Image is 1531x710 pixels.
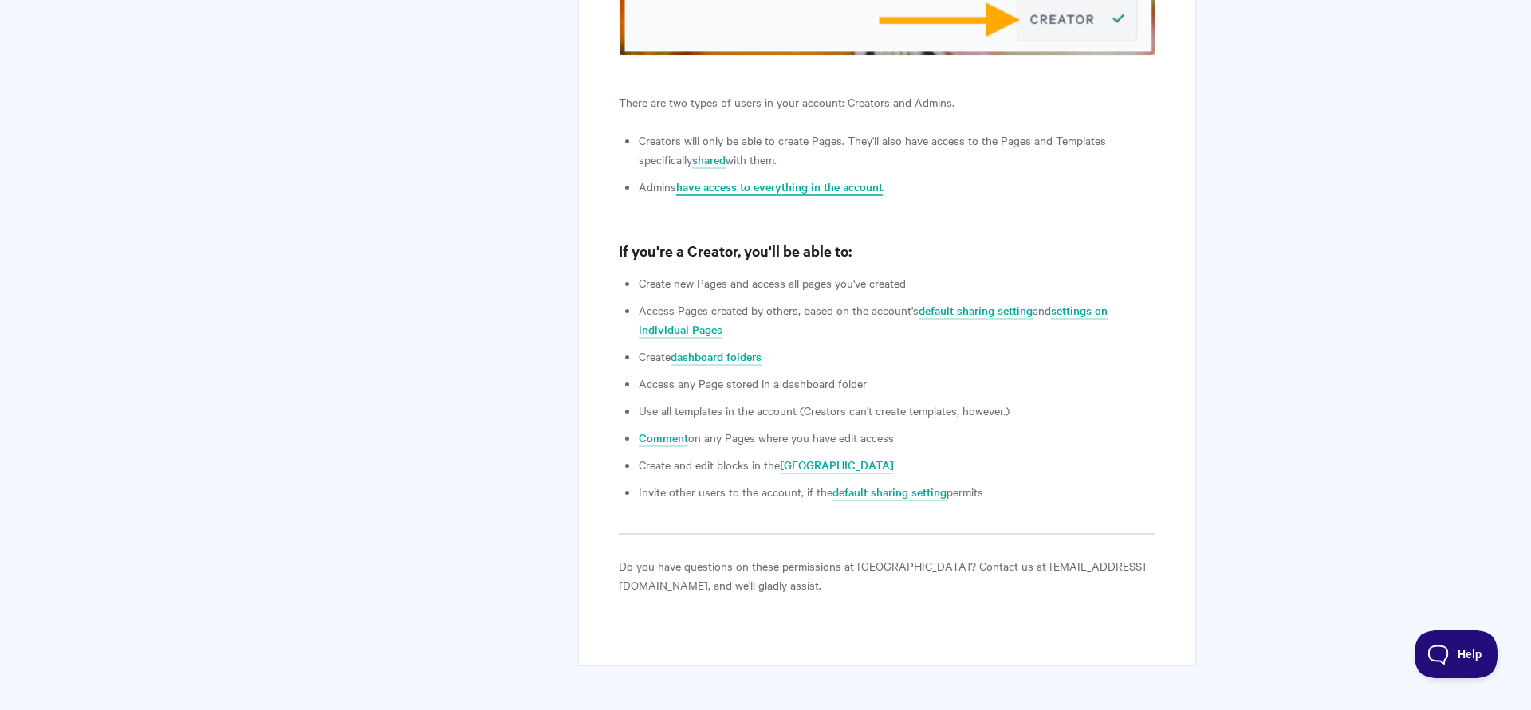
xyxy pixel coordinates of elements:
a: have access to everything in the account [676,178,883,196]
a: dashboard folders [671,348,762,366]
p: Do you have questions on these permissions at [GEOGRAPHIC_DATA]? Contact us at [EMAIL_ADDRESS][DO... [619,556,1155,594]
li: on any Pages where you have edit access [639,428,1155,447]
li: Admins . [639,177,1155,196]
li: Invite other users to the account, if the permits [639,482,1155,501]
h3: If you're a Creator, you'll be able to: [619,240,1155,262]
li: Creators will only be able to create Pages. They'll also have access to the Pages and Templates s... [639,131,1155,169]
li: Create and edit blocks in the [639,455,1155,474]
li: Use all templates in the account (Creators can't create templates, however.) [639,401,1155,420]
a: Comment [639,430,688,447]
a: [GEOGRAPHIC_DATA] [780,457,894,474]
a: default sharing setting [919,302,1033,320]
li: Access any Page stored in a dashboard folder [639,374,1155,393]
li: Create [639,347,1155,366]
p: There are two types of users in your account: Creators and Admins. [619,92,1155,112]
li: Access Pages created by others, based on the account's and [639,300,1155,339]
iframe: Toggle Customer Support [1415,630,1499,678]
a: shared [692,151,726,169]
a: default sharing setting [832,484,947,501]
li: Create new Pages and access all pages you've created [639,273,1155,292]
